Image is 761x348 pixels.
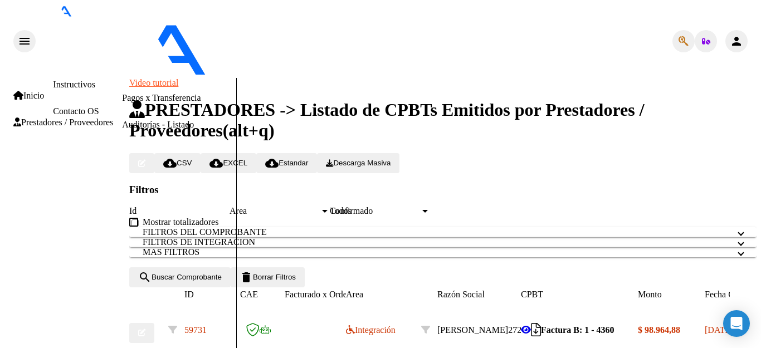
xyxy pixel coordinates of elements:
[705,287,755,302] datatable-header-cell: Fecha Cpbt
[705,325,734,335] span: [DATE]
[705,290,745,299] span: Fecha Cpbt
[346,325,396,335] span: Integración
[437,323,521,337] div: 27232845436
[317,158,399,167] app-download-masive: Descarga masiva de comprobantes (adjuntos)
[521,290,543,299] span: CPBT
[541,325,614,335] strong: Factura B: 1 - 4360
[437,325,508,335] span: [PERSON_NAME]
[521,287,638,302] datatable-header-cell: CPBT
[13,91,44,101] span: Inicio
[240,287,285,302] datatable-header-cell: CAE
[143,227,730,237] mat-panel-title: FILTROS DEL COMPROBANTE
[143,247,730,257] mat-panel-title: MAS FILTROS
[240,273,296,281] span: Borrar Filtros
[129,184,757,196] h3: Filtros
[346,290,363,299] span: Area
[330,206,352,215] span: Todos
[285,287,346,302] datatable-header-cell: Facturado x Orden De
[437,290,485,299] span: Razón Social
[53,106,99,116] a: Contacto OS
[18,35,31,48] mat-icon: menu
[223,120,275,140] span: (alt+q)
[143,237,730,247] mat-panel-title: FILTROS DE INTEGRACION
[346,287,421,302] datatable-header-cell: Area
[230,206,320,216] span: Area
[326,159,391,167] span: Descarga Masiva
[638,290,662,299] span: Monto
[265,156,279,170] mat-icon: cloud_download
[36,17,300,76] img: Logo SAAS
[638,325,680,335] strong: $ 98.964,88
[240,271,253,284] mat-icon: delete
[122,120,194,129] a: Auditorías - Listado
[723,310,750,337] div: Open Intercom Messenger
[730,35,743,48] mat-icon: person
[338,68,414,77] span: - [PERSON_NAME]
[129,100,645,140] span: PRESTADORES -> Listado de CPBTs Emitidos por Prestadores / Proveedores
[122,93,201,102] a: Pagos x Transferencia
[265,159,308,167] span: Estandar
[285,290,364,299] span: Facturado x Orden De
[300,68,338,77] span: - osepjana
[13,117,113,128] span: Prestadores / Proveedores
[638,287,705,302] datatable-header-cell: Monto
[240,290,258,299] span: CAE
[437,287,521,302] datatable-header-cell: Razón Social
[53,80,95,89] a: Instructivos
